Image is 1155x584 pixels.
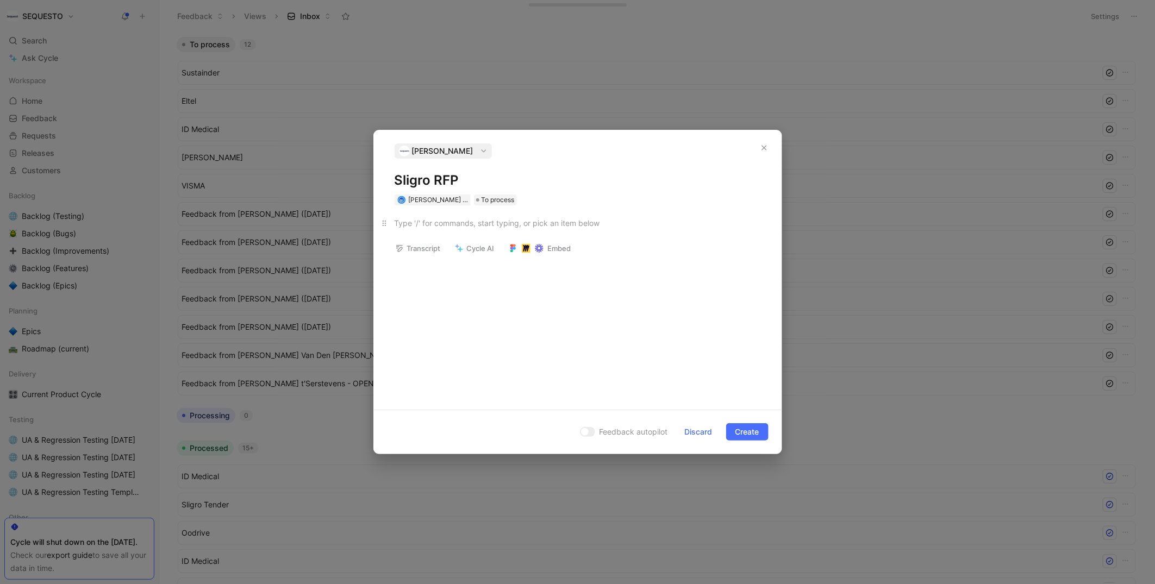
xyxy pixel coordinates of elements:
[412,145,473,158] span: [PERSON_NAME]
[482,194,515,205] span: To process
[600,425,668,438] span: Feedback autopilot
[395,172,761,189] h1: Sligro RFP
[577,425,671,439] button: Feedback autopilot
[399,146,410,156] img: logo
[685,425,713,438] span: Discard
[398,197,404,203] img: avatar
[409,196,501,204] span: [PERSON_NAME] t'Serstevens
[474,194,517,205] div: To process
[726,423,769,441] button: Create
[390,241,446,256] button: Transcript
[504,241,576,256] button: Embed
[450,241,500,256] button: Cycle AI
[735,425,759,438] span: Create
[676,423,722,441] button: Discard
[395,143,492,159] button: logo[PERSON_NAME]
